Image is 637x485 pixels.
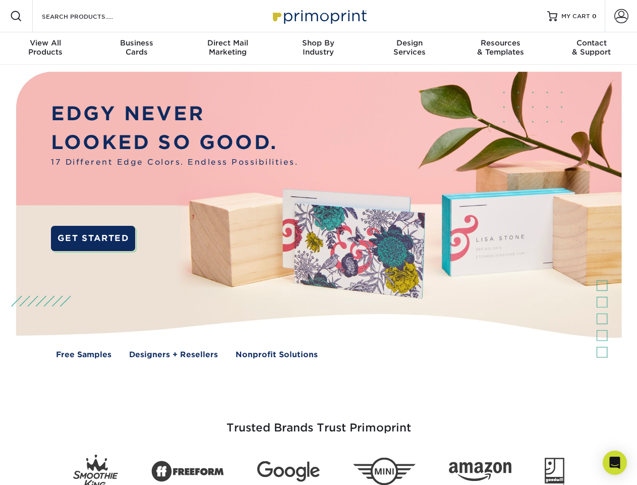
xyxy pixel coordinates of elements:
a: BusinessCards [91,32,182,65]
a: Nonprofit Solutions [236,349,318,361]
span: 17 Different Edge Colors. Endless Possibilities. [51,157,298,168]
a: Free Samples [56,349,111,361]
p: LOOKED SO GOOD. [51,128,298,157]
div: Industry [273,38,364,57]
span: Direct Mail [182,38,273,47]
a: Direct MailMarketing [182,32,273,65]
span: Shop By [273,38,364,47]
div: Marketing [182,38,273,57]
a: Shop ByIndustry [273,32,364,65]
span: MY CART [561,12,590,21]
p: EDGY NEVER [51,100,298,128]
div: Open Intercom Messenger [603,451,627,475]
img: Goodwill [545,458,564,485]
img: Primoprint [268,5,369,27]
img: Google [257,461,320,482]
a: DesignServices [364,32,455,65]
div: Cards [91,38,182,57]
span: Resources [455,38,546,47]
div: & Support [546,38,637,57]
a: Contact& Support [546,32,637,65]
input: SEARCH PRODUCTS..... [41,10,139,22]
a: Resources& Templates [455,32,546,65]
div: Services [364,38,455,57]
h3: Trusted Brands Trust Primoprint [24,397,614,447]
img: Amazon [449,462,511,481]
span: Contact [546,38,637,47]
div: & Templates [455,38,546,57]
a: Designers + Resellers [129,349,218,361]
span: Business [91,38,182,47]
span: 0 [592,13,597,20]
span: Design [364,38,455,47]
a: GET STARTED [51,226,135,251]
